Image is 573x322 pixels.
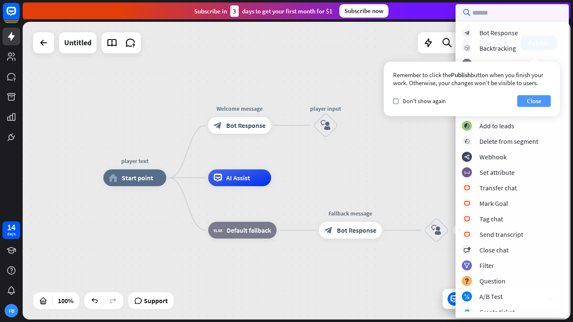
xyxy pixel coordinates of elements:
[393,71,551,87] div: Remember to click the button when you finish your work. Otherwise, your changes won’t be visible ...
[464,154,470,160] i: webhooks
[5,304,18,317] div: FB
[337,226,376,234] span: Bot Response
[226,174,250,182] span: AI Assist
[517,95,551,107] button: Close
[64,32,91,53] div: Untitled
[464,294,470,299] i: block_ab_testing
[479,29,518,37] div: Bot Response
[451,71,471,79] span: Publish
[226,121,266,130] span: Bot Response
[7,223,16,231] div: 14
[227,226,271,234] span: Default fallback
[479,261,494,270] div: Filter
[464,61,470,67] i: block_fallback
[3,221,20,239] a: 14 days
[55,294,76,307] div: 100%
[300,104,351,113] div: player input
[339,4,388,18] div: Subscribe now
[144,294,168,307] span: Support
[403,97,446,105] span: Don't show again
[97,157,172,165] div: player text
[464,278,469,284] i: block_question
[479,168,515,177] div: Set attribute
[479,292,503,301] div: A/B Test
[320,120,331,130] i: block_user_input
[464,30,470,36] i: block_bot_response
[464,247,470,253] i: block_close_chat
[479,184,517,192] div: Transfer chat
[214,226,222,234] i: block_fallback
[479,122,514,130] div: Add to leads
[464,232,470,237] i: block_livechat
[194,5,333,17] div: Subscribe in days to get your first month for $1
[464,216,470,222] i: block_livechat
[479,60,503,68] div: Fallback
[202,104,277,113] div: Welcome message
[324,226,333,234] i: block_bot_response
[479,153,507,161] div: Webhook
[479,230,523,239] div: Send transcript
[464,123,470,129] i: block_add_to_segment
[464,139,470,144] i: block_delete_from_segment
[464,170,470,175] i: block_set_attribute
[214,121,222,130] i: block_bot_response
[464,201,470,206] i: block_livechat
[479,277,505,285] div: Question
[122,174,153,182] span: Start point
[431,225,441,235] i: block_user_input
[479,215,503,223] div: Tag chat
[313,209,388,218] div: Fallback message
[479,44,516,52] div: Backtracking
[464,46,470,51] i: block_backtracking
[109,174,117,182] i: home_2
[464,263,470,268] i: filter
[230,5,239,17] div: 3
[479,137,538,145] div: Delete from segment
[479,246,508,254] div: Close chat
[464,185,470,191] i: block_livechat
[479,199,508,208] div: Mark Goal
[479,308,515,316] div: Create ticket
[7,231,16,237] div: days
